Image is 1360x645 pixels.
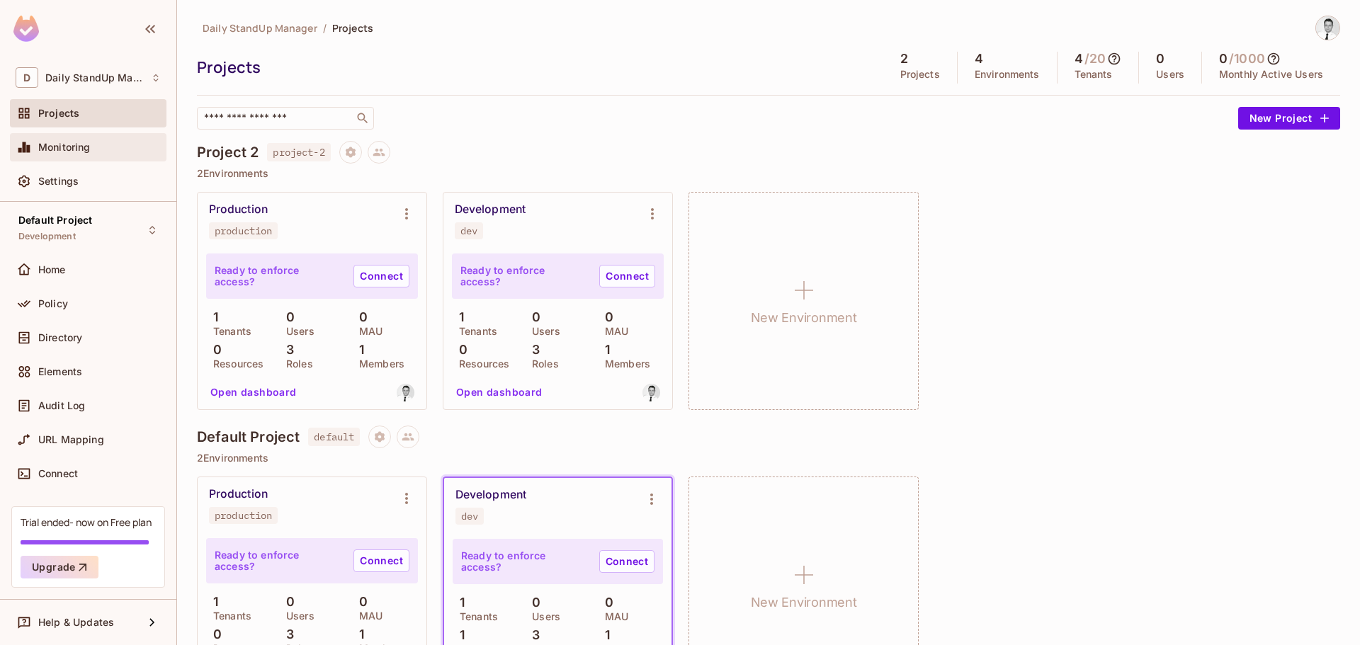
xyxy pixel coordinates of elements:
[525,628,540,642] p: 3
[460,265,588,287] p: Ready to enforce access?
[332,21,373,35] span: Projects
[38,298,68,309] span: Policy
[1075,52,1083,66] h5: 4
[450,381,548,404] button: Open dashboard
[279,326,314,337] p: Users
[323,21,327,35] li: /
[206,326,251,337] p: Tenants
[453,595,465,610] p: 1
[197,57,876,78] div: Projects
[1075,69,1113,80] p: Tenants
[392,484,421,513] button: Environment settings
[638,200,667,228] button: Environment settings
[206,627,222,641] p: 0
[352,610,382,622] p: MAU
[452,358,509,370] p: Resources
[21,515,152,529] div: Trial ended- now on Free plan
[598,310,613,324] p: 0
[215,510,272,521] div: production
[339,148,362,161] span: Project settings
[900,52,908,66] h5: 2
[203,21,317,35] span: Daily StandUp Manager
[353,549,409,572] a: Connect
[455,202,526,217] div: Development
[352,326,382,337] p: MAU
[598,628,610,642] p: 1
[352,358,404,370] p: Members
[455,488,526,502] div: Development
[215,225,272,236] div: production
[21,556,98,578] button: Upgrade
[452,343,467,357] p: 0
[18,231,76,242] span: Development
[38,468,78,479] span: Connect
[352,595,368,609] p: 0
[1316,16,1339,40] img: Goran Jovanovic
[352,627,364,641] p: 1
[368,433,391,446] span: Project settings
[1156,52,1164,66] h5: 0
[751,592,857,613] h1: New Environment
[1238,107,1340,130] button: New Project
[975,69,1040,80] p: Environments
[1219,69,1323,80] p: Monthly Active Users
[900,69,940,80] p: Projects
[267,143,330,161] span: project-2
[38,434,104,445] span: URL Mapping
[453,628,465,642] p: 1
[38,366,82,377] span: Elements
[525,326,560,337] p: Users
[38,332,82,343] span: Directory
[525,343,540,357] p: 3
[642,384,660,401] img: gjovanovic.st@gmail.com
[279,310,295,324] p: 0
[38,108,79,119] span: Projects
[525,310,540,324] p: 0
[206,595,218,609] p: 1
[392,200,421,228] button: Environment settings
[206,358,263,370] p: Resources
[598,358,650,370] p: Members
[16,67,38,88] span: D
[38,142,91,153] span: Monitoring
[279,627,294,641] p: 3
[197,428,300,445] h4: Default Project
[308,428,360,446] span: default
[1156,69,1184,80] p: Users
[637,485,666,513] button: Environment settings
[751,307,857,329] h1: New Environment
[18,215,92,226] span: Default Project
[209,487,268,501] div: Production
[599,550,654,573] a: Connect
[452,310,464,324] p: 1
[197,144,259,161] h4: Project 2
[353,265,409,287] a: Connect
[215,265,342,287] p: Ready to enforce access?
[453,611,498,622] p: Tenants
[598,595,613,610] p: 0
[352,343,364,357] p: 1
[38,400,85,411] span: Audit Log
[1219,52,1228,66] h5: 0
[352,310,368,324] p: 0
[206,343,222,357] p: 0
[460,225,477,236] div: dev
[525,595,540,610] p: 0
[525,611,560,622] p: Users
[598,611,628,622] p: MAU
[279,358,313,370] p: Roles
[205,381,302,404] button: Open dashboard
[215,549,342,572] p: Ready to enforce access?
[279,610,314,622] p: Users
[397,384,414,401] img: gjovanovic.st@gmail.com
[452,326,497,337] p: Tenants
[279,343,294,357] p: 3
[197,452,1340,464] p: 2 Environments
[598,343,610,357] p: 1
[45,72,144,84] span: Workspace: Daily StandUp Manager
[279,595,295,609] p: 0
[1084,52,1106,66] h5: / 20
[206,610,251,622] p: Tenants
[461,550,588,573] p: Ready to enforce access?
[599,265,655,287] a: Connect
